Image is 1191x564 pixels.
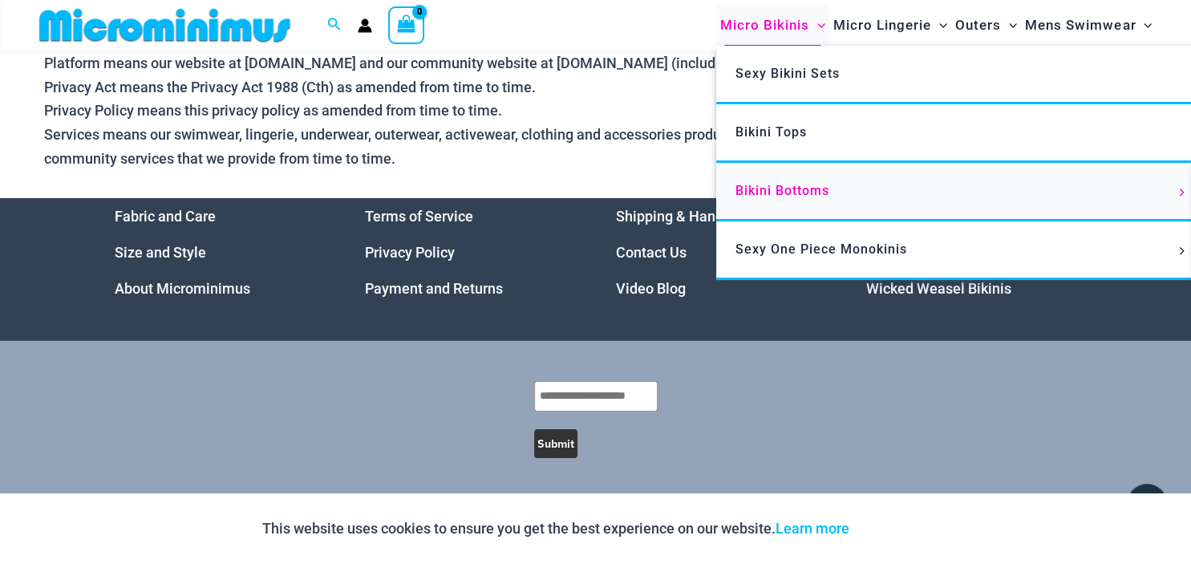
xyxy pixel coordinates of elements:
[720,5,809,46] span: Micro Bikinis
[735,241,907,257] span: Sexy One Piece Monokinis
[33,7,297,43] img: MM SHOP LOGO FLAT
[365,198,576,306] aside: Footer Widget 2
[866,280,1011,297] a: Wicked Weasel Bikinis
[833,5,931,46] span: Micro Lingerie
[365,244,455,261] a: Privacy Policy
[616,244,687,261] a: Contact Us
[829,5,951,46] a: Micro LingerieMenu ToggleMenu Toggle
[1173,247,1190,255] span: Menu Toggle
[1025,5,1136,46] span: Mens Swimwear
[365,280,503,297] a: Payment and Returns
[735,183,829,198] span: Bikini Bottoms
[931,5,947,46] span: Menu Toggle
[115,244,206,261] a: Size and Style
[616,208,747,225] a: Shipping & Handling
[955,5,1001,46] span: Outers
[115,198,326,306] nav: Menu
[365,208,473,225] a: Terms of Service
[262,517,849,541] p: This website uses cookies to ensure you get the best experience on our website.
[809,5,825,46] span: Menu Toggle
[115,280,250,297] a: About Microminimus
[861,509,930,548] button: Accept
[716,5,829,46] a: Micro BikinisMenu ToggleMenu Toggle
[1001,5,1017,46] span: Menu Toggle
[115,198,326,306] aside: Footer Widget 1
[327,15,342,35] a: Search icon link
[735,66,840,81] span: Sexy Bikini Sets
[616,198,827,306] aside: Footer Widget 3
[388,6,425,43] a: View Shopping Cart, empty
[616,198,827,306] nav: Menu
[1173,189,1190,197] span: Menu Toggle
[115,208,216,225] a: Fabric and Care
[776,520,849,537] a: Learn more
[714,2,1159,48] nav: Site Navigation
[365,198,576,306] nav: Menu
[735,124,807,140] span: Bikini Tops
[616,280,686,297] a: Video Blog
[1136,5,1152,46] span: Menu Toggle
[358,18,372,33] a: Account icon link
[1021,5,1156,46] a: Mens SwimwearMenu ToggleMenu Toggle
[951,5,1021,46] a: OutersMenu ToggleMenu Toggle
[534,429,577,458] button: Submit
